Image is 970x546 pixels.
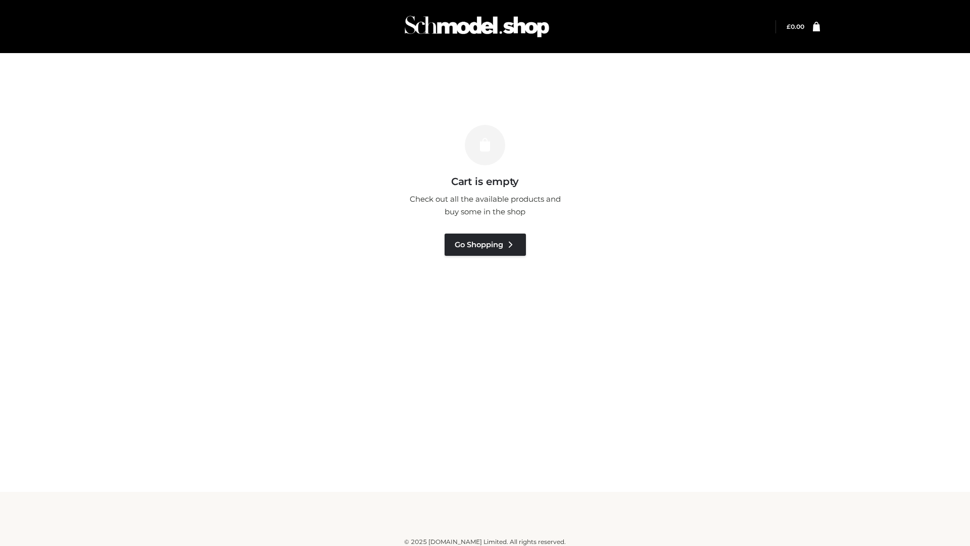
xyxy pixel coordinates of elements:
[445,234,526,256] a: Go Shopping
[787,23,804,30] a: £0.00
[787,23,791,30] span: £
[404,193,566,218] p: Check out all the available products and buy some in the shop
[401,7,553,47] img: Schmodel Admin 964
[173,175,797,188] h3: Cart is empty
[787,23,804,30] bdi: 0.00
